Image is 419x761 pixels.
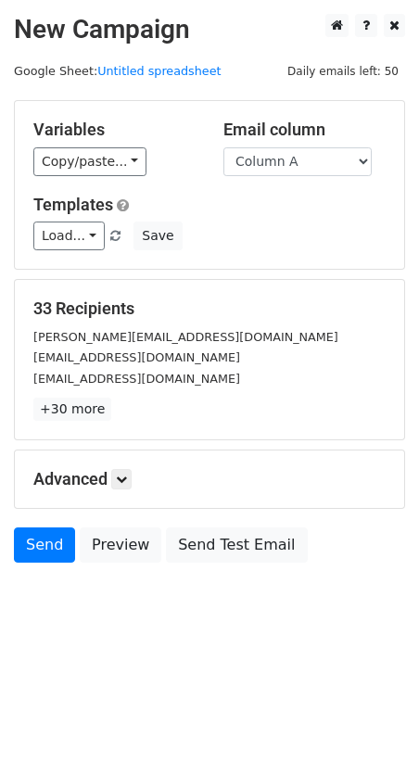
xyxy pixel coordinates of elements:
a: Daily emails left: 50 [281,64,405,78]
small: [EMAIL_ADDRESS][DOMAIN_NAME] [33,372,240,386]
small: Google Sheet: [14,64,222,78]
h5: Advanced [33,469,386,489]
small: [EMAIL_ADDRESS][DOMAIN_NAME] [33,350,240,364]
a: Load... [33,222,105,250]
h5: 33 Recipients [33,298,386,319]
a: Untitled spreadsheet [97,64,221,78]
button: Save [133,222,182,250]
a: +30 more [33,398,111,421]
a: Preview [80,527,161,563]
span: Daily emails left: 50 [281,61,405,82]
a: Send Test Email [166,527,307,563]
a: Copy/paste... [33,147,146,176]
h2: New Campaign [14,14,405,45]
small: [PERSON_NAME][EMAIL_ADDRESS][DOMAIN_NAME] [33,330,338,344]
a: Send [14,527,75,563]
h5: Variables [33,120,196,140]
a: Templates [33,195,113,214]
h5: Email column [223,120,386,140]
